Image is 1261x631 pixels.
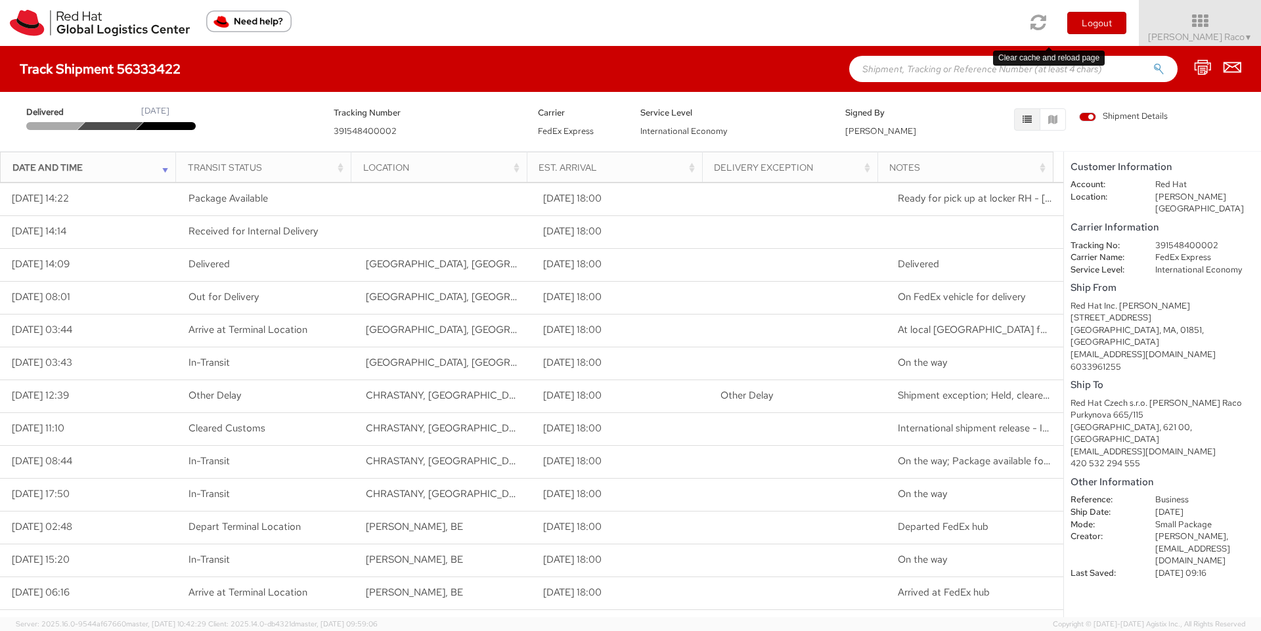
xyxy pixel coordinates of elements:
span: Depart Terminal Location [188,520,301,533]
dt: Tracking No: [1061,240,1145,252]
td: [DATE] 18:00 [531,314,709,347]
div: Est. Arrival [539,161,698,174]
td: [DATE] 18:00 [531,412,709,445]
span: Received for Internal Delivery [188,225,318,238]
dt: Creator: [1061,531,1145,543]
td: [DATE] 18:00 [531,347,709,380]
div: 420 532 294 555 [1071,458,1254,470]
span: Other Delay [188,389,241,402]
span: In-Transit [188,553,230,566]
span: Delivered [188,257,230,271]
dt: Location: [1061,191,1145,204]
span: master, [DATE] 10:42:29 [126,619,206,628]
span: [PERSON_NAME], [1155,531,1228,542]
span: Server: 2025.16.0-9544af67660 [16,619,206,628]
span: Delivered [26,106,83,119]
span: CHRASTANY, CZ [366,389,529,402]
h5: Service Level [640,108,826,118]
dt: Carrier Name: [1061,251,1145,264]
span: 391548400002 [334,125,397,137]
span: Copyright © [DATE]-[DATE] Agistix Inc., All Rights Reserved [1053,619,1245,630]
td: [DATE] 18:00 [531,281,709,314]
div: [GEOGRAPHIC_DATA], 621 00, [GEOGRAPHIC_DATA] [1071,422,1254,446]
span: Shipment Details [1079,110,1168,123]
span: Package Available [188,192,268,205]
td: [DATE] 18:00 [531,544,709,577]
span: Departed FedEx hub [898,520,988,533]
span: SYROVICE, CZ [366,356,572,369]
dt: Last Saved: [1061,567,1145,580]
span: In-Transit [188,487,230,500]
span: Cleared Customs [188,422,265,435]
div: Clear cache and reload page [993,51,1105,66]
span: Delivered [898,257,939,271]
h5: Signed By [845,108,928,118]
h5: Customer Information [1071,162,1254,173]
div: [EMAIL_ADDRESS][DOMAIN_NAME] [1071,349,1254,361]
span: International shipment release - Import [898,422,1070,435]
span: In-Transit [188,454,230,468]
span: On FedEx vehicle for delivery [898,290,1025,303]
span: Arrive at Terminal Location [188,586,307,599]
span: On the way [898,356,947,369]
h5: Other Information [1071,477,1254,488]
span: At local FedEx facility [898,323,1065,336]
td: [DATE] 18:00 [531,380,709,412]
h5: Tracking Number [334,108,519,118]
div: Transit Status [188,161,347,174]
td: [DATE] 18:00 [531,248,709,281]
dt: Account: [1061,179,1145,191]
span: In-Transit [188,356,230,369]
img: rh-logistics-00dfa346123c4ec078e1.svg [10,10,190,36]
span: Client: 2025.14.0-db4321d [208,619,378,628]
dt: Service Level: [1061,264,1145,276]
span: FedEx Express [538,125,594,137]
dt: Ship Date: [1061,506,1145,519]
span: ▼ [1245,32,1252,43]
span: On the way [898,487,947,500]
h5: Ship To [1071,380,1254,391]
td: [DATE] 18:00 [531,183,709,215]
span: International Economy [640,125,727,137]
h5: Ship From [1071,282,1254,294]
td: [DATE] 18:00 [531,577,709,609]
td: [DATE] 18:00 [531,445,709,478]
div: Location [363,161,523,174]
dt: Mode: [1061,519,1145,531]
td: [DATE] 18:00 [531,478,709,511]
label: Shipment Details [1079,110,1168,125]
button: Need help? [206,11,292,32]
span: SYROVICE, CZ [366,290,572,303]
td: [DATE] 18:00 [531,215,709,248]
span: Arrived at FedEx hub [898,586,990,599]
div: [EMAIL_ADDRESS][DOMAIN_NAME] [1071,446,1254,458]
h5: Carrier [538,108,621,118]
span: BRNO, CZ [366,257,572,271]
span: GRACE-HOLLOGNE, BE [366,553,463,566]
div: 6033961255 [1071,361,1254,374]
td: [DATE] 18:00 [531,511,709,544]
div: [STREET_ADDRESS] [1071,312,1254,324]
span: master, [DATE] 09:59:06 [295,619,378,628]
span: Out for Delivery [188,290,259,303]
div: Red Hat Inc. [PERSON_NAME] [1071,300,1254,313]
div: Date and Time [12,161,172,174]
span: On the way; Package available for clearance [898,454,1092,468]
input: Shipment, Tracking or Reference Number (at least 4 chars) [849,56,1178,82]
div: [GEOGRAPHIC_DATA], MA, 01851, [GEOGRAPHIC_DATA] [1071,324,1254,349]
div: [DATE] [141,105,169,118]
span: GRACE-HOLLOGNE, BE [366,520,463,533]
span: CHRASTANY, CZ [366,454,529,468]
span: [PERSON_NAME] [845,125,916,137]
span: CHRASTANY, CZ [366,422,529,435]
span: SYROVICE, CZ [366,323,572,336]
span: [PERSON_NAME] Raco [1148,31,1252,43]
span: Arrive at Terminal Location [188,323,307,336]
span: CHRASTANY, CZ [366,487,529,500]
span: On the way [898,553,947,566]
button: Logout [1067,12,1126,34]
dt: Reference: [1061,494,1145,506]
span: Ready for pick up at locker RH - Brno TPB-C-74 [898,192,1191,205]
div: Purkynova 665/115 [1071,409,1254,422]
h5: Carrier Information [1071,222,1254,233]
